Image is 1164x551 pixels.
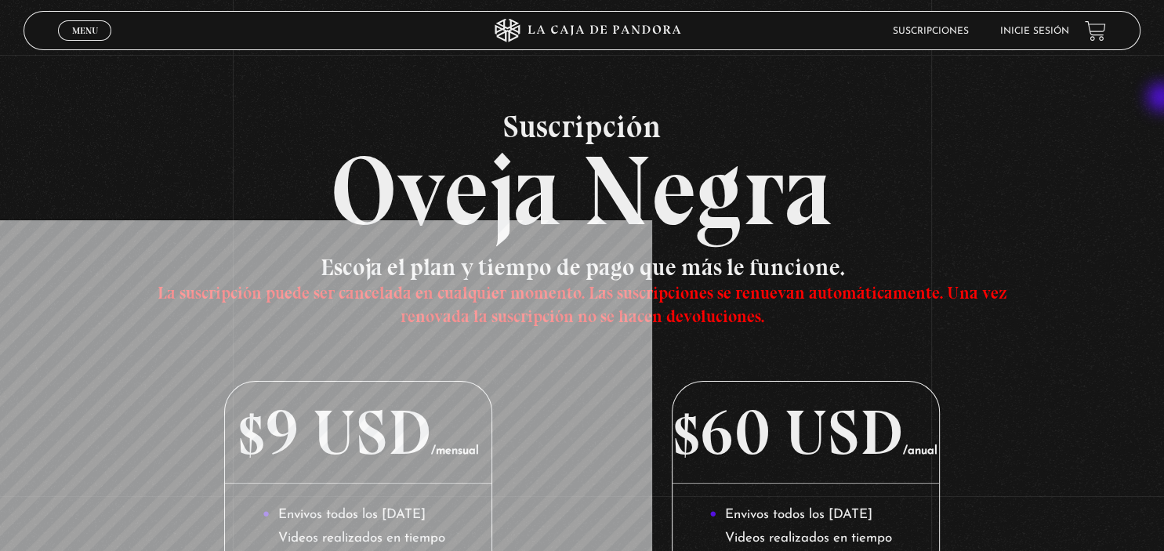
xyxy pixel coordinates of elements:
h2: Oveja Negra [24,111,1141,240]
h3: Escoja el plan y tiempo de pago que más le funcione. [135,256,1029,326]
span: /mensual [431,445,479,457]
p: $9 USD [225,382,491,484]
a: View your shopping cart [1085,20,1106,42]
p: $60 USD [673,382,939,484]
span: Cerrar [67,39,103,50]
span: /anual [903,445,937,457]
span: Menu [72,26,98,35]
a: Inicie sesión [1000,27,1069,36]
span: La suscripción puede ser cancelada en cualquier momento. Las suscripciones se renuevan automática... [158,282,1007,327]
a: Suscripciones [893,27,969,36]
span: Suscripción [24,111,1141,142]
